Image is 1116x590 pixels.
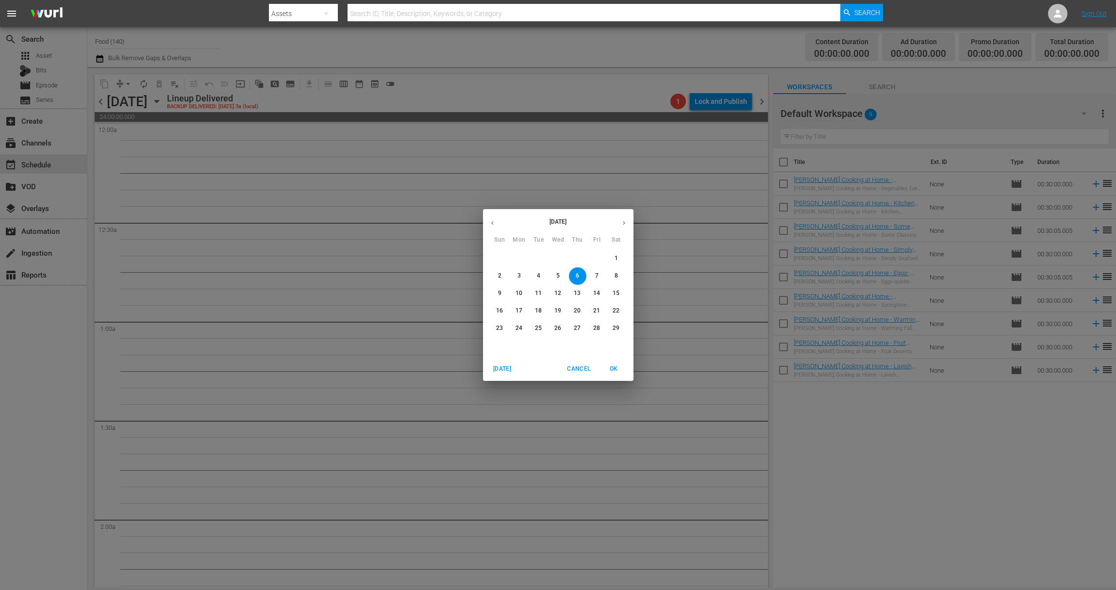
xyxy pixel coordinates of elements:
span: Tue [530,235,548,245]
span: Sat [608,235,625,245]
span: OK [602,364,626,374]
button: 16 [491,302,509,320]
span: [DATE] [491,364,514,374]
p: 1 [615,254,618,262]
p: 11 [535,289,542,297]
button: 28 [588,320,606,337]
p: 2 [498,272,501,280]
button: 18 [530,302,548,320]
p: 7 [595,272,599,280]
button: 22 [608,302,625,320]
span: Wed [550,235,567,245]
button: 23 [491,320,509,337]
a: Sign Out [1082,10,1107,17]
p: 20 [574,307,581,315]
button: 2 [491,267,509,285]
p: 12 [554,289,561,297]
p: 29 [613,324,619,332]
button: Cancel [563,361,594,377]
button: 26 [550,320,567,337]
p: 18 [535,307,542,315]
p: 3 [517,272,521,280]
p: 13 [574,289,581,297]
button: 9 [491,285,509,302]
p: 16 [496,307,503,315]
p: 28 [593,324,600,332]
p: 27 [574,324,581,332]
button: 24 [511,320,528,337]
p: 10 [516,289,522,297]
span: Thu [569,235,586,245]
button: 19 [550,302,567,320]
button: 25 [530,320,548,337]
span: Mon [511,235,528,245]
button: 7 [588,267,606,285]
p: [DATE] [502,217,615,226]
button: 1 [608,250,625,267]
button: 12 [550,285,567,302]
button: 29 [608,320,625,337]
p: 4 [537,272,540,280]
p: 6 [576,272,579,280]
p: 19 [554,307,561,315]
button: OK [599,361,630,377]
button: 14 [588,285,606,302]
img: ans4CAIJ8jUAAAAAAAAAAAAAAAAAAAAAAAAgQb4GAAAAAAAAAAAAAAAAAAAAAAAAJMjXAAAAAAAAAAAAAAAAAAAAAAAAgAT5G... [23,2,70,25]
span: Search [854,4,880,21]
p: 9 [498,289,501,297]
button: 6 [569,267,586,285]
button: 11 [530,285,548,302]
p: 25 [535,324,542,332]
p: 5 [556,272,560,280]
p: 24 [516,324,522,332]
button: 17 [511,302,528,320]
button: 15 [608,285,625,302]
button: 27 [569,320,586,337]
button: 4 [530,267,548,285]
p: 26 [554,324,561,332]
p: 17 [516,307,522,315]
span: Sun [491,235,509,245]
button: 5 [550,267,567,285]
button: 3 [511,267,528,285]
button: 10 [511,285,528,302]
p: 21 [593,307,600,315]
p: 15 [613,289,619,297]
button: 20 [569,302,586,320]
p: 14 [593,289,600,297]
span: menu [6,8,17,19]
span: Cancel [567,364,590,374]
p: 23 [496,324,503,332]
button: 21 [588,302,606,320]
button: 13 [569,285,586,302]
button: 8 [608,267,625,285]
p: 22 [613,307,619,315]
button: [DATE] [487,361,518,377]
span: Fri [588,235,606,245]
p: 8 [615,272,618,280]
